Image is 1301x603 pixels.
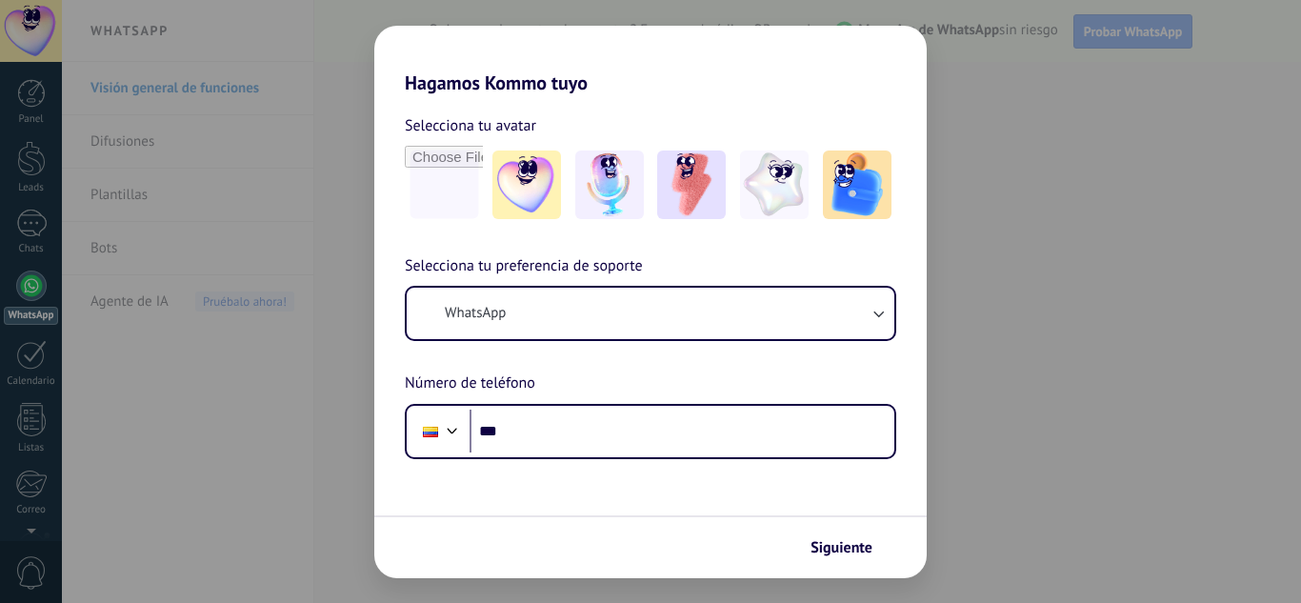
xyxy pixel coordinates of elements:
span: Número de teléfono [405,372,535,396]
img: -5.jpeg [823,151,891,219]
img: -1.jpeg [492,151,561,219]
img: -3.jpeg [657,151,726,219]
div: Colombia: + 57 [412,412,449,452]
span: WhatsApp [445,304,506,323]
button: Siguiente [802,532,898,564]
span: Siguiente [811,541,872,554]
span: Selecciona tu avatar [405,113,536,138]
h2: Hagamos Kommo tuyo [374,26,927,94]
img: -2.jpeg [575,151,644,219]
img: -4.jpeg [740,151,809,219]
span: Selecciona tu preferencia de soporte [405,254,643,279]
button: WhatsApp [407,288,894,339]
